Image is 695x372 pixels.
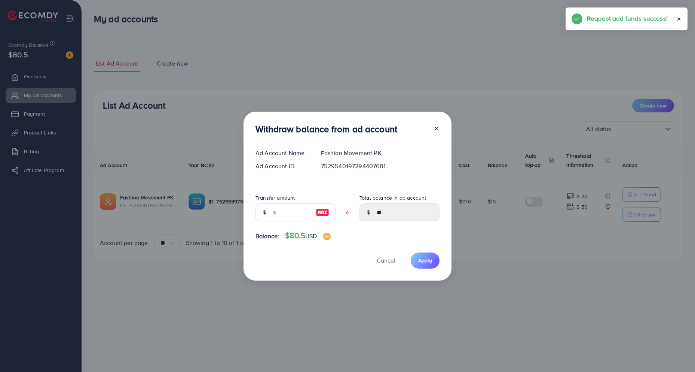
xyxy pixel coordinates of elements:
[255,124,397,134] h3: Withdraw balance from ad account
[323,233,331,240] img: image
[587,13,668,23] h5: Request add funds success!
[255,194,295,202] label: Transfer amount
[315,162,446,170] div: 7529540197294407681
[663,338,689,366] iframe: Chat
[305,232,317,240] span: USD
[418,257,432,264] span: Apply
[411,252,440,269] button: Apply
[285,231,330,241] h4: $80.5
[316,208,329,217] img: image
[359,194,426,202] label: Total balance in ad account
[255,232,279,241] span: Balance:
[249,149,315,157] div: Ad Account Name
[367,252,405,269] button: Cancel
[249,162,315,170] div: Ad Account ID
[377,256,395,264] span: Cancel
[315,149,446,157] div: Fashion Movement PK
